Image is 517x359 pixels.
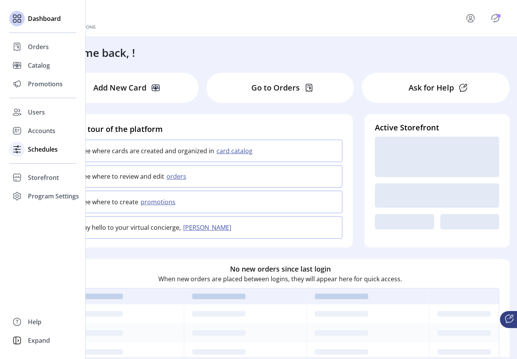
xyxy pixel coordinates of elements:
[181,223,236,232] button: [PERSON_NAME]
[138,197,180,207] button: promotions
[28,145,58,154] span: Schedules
[61,123,342,135] h4: Take a tour of the platform
[28,191,79,201] span: Program Settings
[28,108,45,117] span: Users
[28,61,50,70] span: Catalog
[28,79,63,89] span: Promotions
[251,82,300,94] p: Go to Orders
[164,172,191,181] button: orders
[28,336,50,345] span: Expand
[375,122,499,133] h4: Active Storefront
[28,317,41,327] span: Help
[80,223,181,232] p: Say hello to your virtual concierge,
[455,9,489,27] button: menu
[489,12,502,24] button: Publisher Panel
[158,274,402,284] p: When new orders are placed between logins, they will appear here for quick access.
[214,146,257,156] button: card catalog
[80,197,138,207] p: See where to create
[28,173,59,182] span: Storefront
[51,44,135,61] h3: Welcome back, !
[80,146,214,156] p: See where cards are created and organized in
[28,42,49,51] span: Orders
[230,264,331,274] h6: No new orders since last login
[28,14,61,23] span: Dashboard
[409,82,454,94] p: Ask for Help
[93,82,146,94] p: Add New Card
[28,126,55,135] span: Accounts
[80,172,164,181] p: See where to review and edit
